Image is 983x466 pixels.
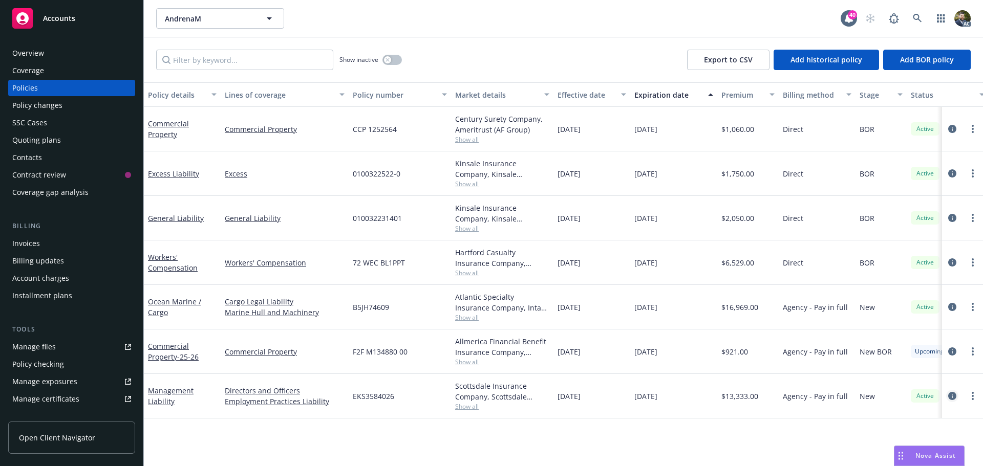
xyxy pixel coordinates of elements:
span: Add BOR policy [900,55,954,64]
button: Nova Assist [894,446,965,466]
span: [DATE] [558,302,581,313]
a: Ocean Marine / Cargo [148,297,201,317]
button: Policy number [349,82,451,107]
span: Open Client Navigator [19,432,95,443]
div: Atlantic Specialty Insurance Company, Intact Insurance [455,292,549,313]
span: Show all [455,269,549,277]
span: Agency - Pay in full [783,391,848,402]
span: Show inactive [339,55,378,64]
div: Coverage gap analysis [12,184,89,201]
span: Direct [783,168,803,179]
a: Switch app [931,8,951,29]
a: Overview [8,45,135,61]
div: Manage claims [12,408,64,425]
span: $1,060.00 [721,124,754,135]
div: Billing updates [12,253,64,269]
span: [DATE] [558,346,581,357]
button: Add BOR policy [883,50,971,70]
div: Quoting plans [12,132,61,148]
a: circleInformation [946,345,958,358]
span: $13,333.00 [721,391,758,402]
span: [DATE] [558,124,581,135]
div: Overview [12,45,44,61]
div: Status [911,90,973,100]
a: Excess Liability [148,169,199,179]
div: Tools [8,324,135,335]
a: more [967,345,979,358]
span: [DATE] [634,213,657,224]
a: Invoices [8,235,135,252]
a: Commercial Property [225,346,345,357]
a: Manage certificates [8,391,135,407]
div: Kinsale Insurance Company, Kinsale Insurance [455,203,549,224]
div: Premium [721,90,763,100]
button: Lines of coverage [221,82,349,107]
a: Workers' Compensation [225,257,345,268]
div: Manage exposures [12,373,77,390]
div: 40 [848,10,857,19]
a: Quoting plans [8,132,135,148]
button: Billing method [779,82,856,107]
span: Active [915,302,935,312]
a: Search [907,8,928,29]
span: BOR [860,168,874,179]
a: Start snowing [860,8,881,29]
span: EKS3584026 [353,391,394,402]
a: General Liability [148,213,204,223]
a: Directors and Officers [225,385,345,396]
div: Stage [860,90,891,100]
a: Policy changes [8,97,135,114]
a: Policies [8,80,135,96]
span: Agency - Pay in full [783,346,848,357]
div: Drag to move [894,446,907,465]
span: Active [915,391,935,401]
a: Contract review [8,167,135,183]
a: Account charges [8,270,135,286]
a: circleInformation [946,212,958,224]
div: Billing [8,221,135,231]
span: $6,529.00 [721,257,754,268]
span: 010032231401 [353,213,402,224]
a: Report a Bug [884,8,904,29]
span: 0100322522-0 [353,168,400,179]
div: Effective date [558,90,615,100]
div: Hartford Casualty Insurance Company, Hartford Insurance Group [455,247,549,269]
a: Marine Hull and Machinery [225,307,345,318]
a: Manage claims [8,408,135,425]
a: more [967,123,979,135]
span: AndrenaM [165,13,253,24]
div: SSC Cases [12,115,47,131]
span: [DATE] [634,391,657,402]
div: Manage certificates [12,391,79,407]
span: Direct [783,257,803,268]
span: New [860,302,875,313]
a: more [967,390,979,402]
span: B5JH74609 [353,302,389,313]
a: more [967,167,979,180]
span: [DATE] [634,168,657,179]
div: Coverage [12,62,44,79]
div: Billing method [783,90,840,100]
span: $16,969.00 [721,302,758,313]
span: BOR [860,213,874,224]
div: Market details [455,90,538,100]
a: Commercial Property [148,119,189,139]
div: Account charges [12,270,69,286]
button: Effective date [553,82,630,107]
span: Accounts [43,14,75,23]
div: Installment plans [12,287,72,304]
div: Policy number [353,90,436,100]
span: [DATE] [634,124,657,135]
button: Add historical policy [774,50,879,70]
span: [DATE] [558,257,581,268]
input: Filter by keyword... [156,50,333,70]
a: Installment plans [8,287,135,304]
a: Commercial Property [148,341,199,362]
div: Scottsdale Insurance Company, Scottsdale Insurance Company (Nationwide), E-Risk Services, RT Spec... [455,381,549,402]
div: Expiration date [634,90,702,100]
span: [DATE] [558,168,581,179]
button: Policy details [144,82,221,107]
div: Manage files [12,339,56,355]
a: circleInformation [946,167,958,180]
a: Accounts [8,4,135,33]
